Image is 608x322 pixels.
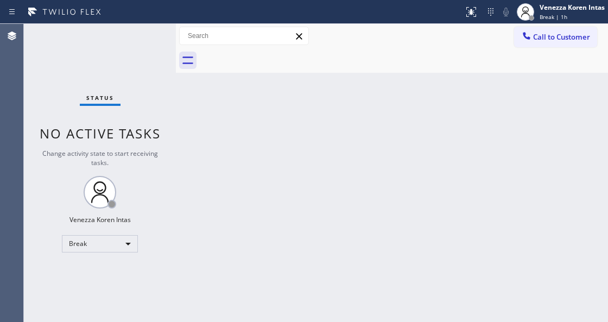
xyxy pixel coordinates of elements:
span: No active tasks [40,124,161,142]
div: Venezza Koren Intas [69,215,131,224]
input: Search [180,27,308,45]
span: Break | 1h [540,13,567,21]
div: Venezza Koren Intas [540,3,605,12]
button: Mute [498,4,514,20]
span: Change activity state to start receiving tasks. [42,149,158,167]
span: Status [86,94,114,102]
div: Break [62,235,138,252]
span: Call to Customer [533,32,590,42]
button: Call to Customer [514,27,597,47]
